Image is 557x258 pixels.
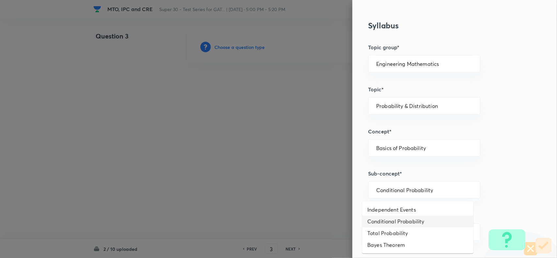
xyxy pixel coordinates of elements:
[362,204,473,216] li: Independent Events
[368,21,519,30] h3: Syllabus
[376,61,472,67] input: Select a topic group
[476,190,478,191] button: Close
[368,128,519,135] h5: Concept*
[476,105,478,107] button: Open
[368,170,519,177] h5: Sub-concept*
[476,63,478,65] button: Open
[362,227,473,239] li: Total Probability
[476,147,478,149] button: Open
[476,232,478,233] button: Open
[362,239,473,251] li: Bayes Theorem
[376,145,472,151] input: Search a concept
[362,216,473,227] li: Conditional Probability
[376,103,472,109] input: Search a topic
[368,43,519,51] h5: Topic group*
[376,187,472,193] input: Search a sub-concept
[368,85,519,93] h5: Topic*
